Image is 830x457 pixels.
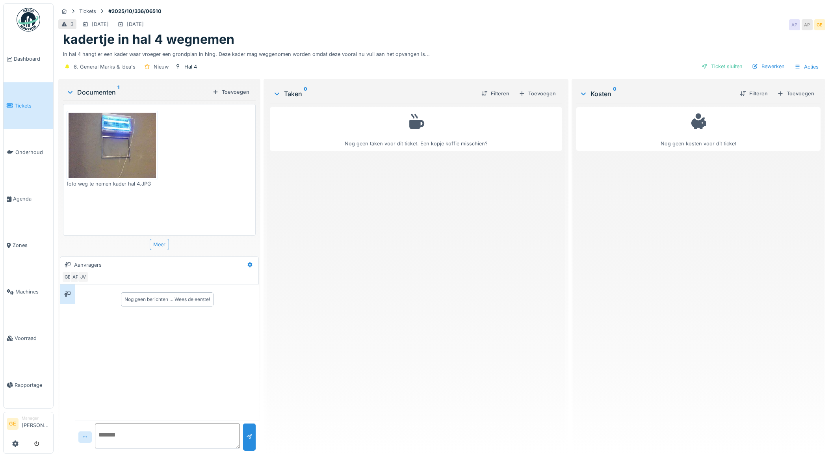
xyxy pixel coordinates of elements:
li: [PERSON_NAME] [22,415,50,432]
span: Dashboard [14,55,50,63]
div: Documenten [66,87,209,97]
div: GE [62,271,73,282]
div: Ticket sluiten [698,61,746,72]
span: Voorraad [15,334,50,342]
a: Agenda [4,175,53,222]
div: Filteren [478,88,512,99]
a: Machines [4,269,53,315]
sup: 0 [613,89,616,98]
div: foto weg te nemen kader hal 4.JPG [67,180,158,188]
a: GE Manager[PERSON_NAME] [7,415,50,434]
div: JV [78,271,89,282]
div: Toevoegen [209,87,253,97]
div: Toevoegen [774,88,817,99]
div: AP [70,271,81,282]
div: Tickets [79,7,96,15]
div: Hal 4 [184,63,197,71]
div: Nog geen taken voor dit ticket. Een kopje koffie misschien? [275,111,557,147]
div: Filteren [737,88,771,99]
div: 3 [71,20,74,28]
div: Nog geen kosten voor dit ticket [581,111,815,147]
div: [DATE] [127,20,144,28]
span: Machines [15,288,50,295]
a: Dashboard [4,36,53,82]
div: AP [789,19,800,30]
sup: 0 [304,89,307,98]
span: Rapportage [15,381,50,389]
div: Meer [150,239,169,250]
a: Tickets [4,82,53,129]
div: Kosten [579,89,733,98]
div: AP [802,19,813,30]
div: Manager [22,415,50,421]
h1: kadertje in hal 4 wegnemen [63,32,234,47]
li: GE [7,418,19,430]
div: Nog geen berichten … Wees de eerste! [124,296,210,303]
span: Agenda [13,195,50,202]
div: Taken [273,89,475,98]
sup: 1 [117,87,119,97]
span: Onderhoud [15,149,50,156]
a: Rapportage [4,362,53,408]
span: Tickets [15,102,50,110]
div: Nieuw [154,63,169,71]
a: Onderhoud [4,129,53,175]
a: Zones [4,222,53,269]
div: Aanvragers [74,261,102,269]
img: svzl3slpgvfin3err05jrvufjcy3 [69,113,156,178]
span: Zones [13,242,50,249]
div: Bewerken [749,61,788,72]
strong: #2025/10/336/06510 [105,7,165,15]
div: [DATE] [92,20,109,28]
img: Badge_color-CXgf-gQk.svg [17,8,40,32]
div: GE [814,19,825,30]
a: Voorraad [4,315,53,362]
div: Toevoegen [516,88,559,99]
div: Acties [791,61,822,72]
div: 6. General Marks & Idea's [74,63,136,71]
div: in hal 4 hangt er een kader waar vroeger een grondplan in hing. Deze kader mag weggenomen worden ... [63,47,821,58]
